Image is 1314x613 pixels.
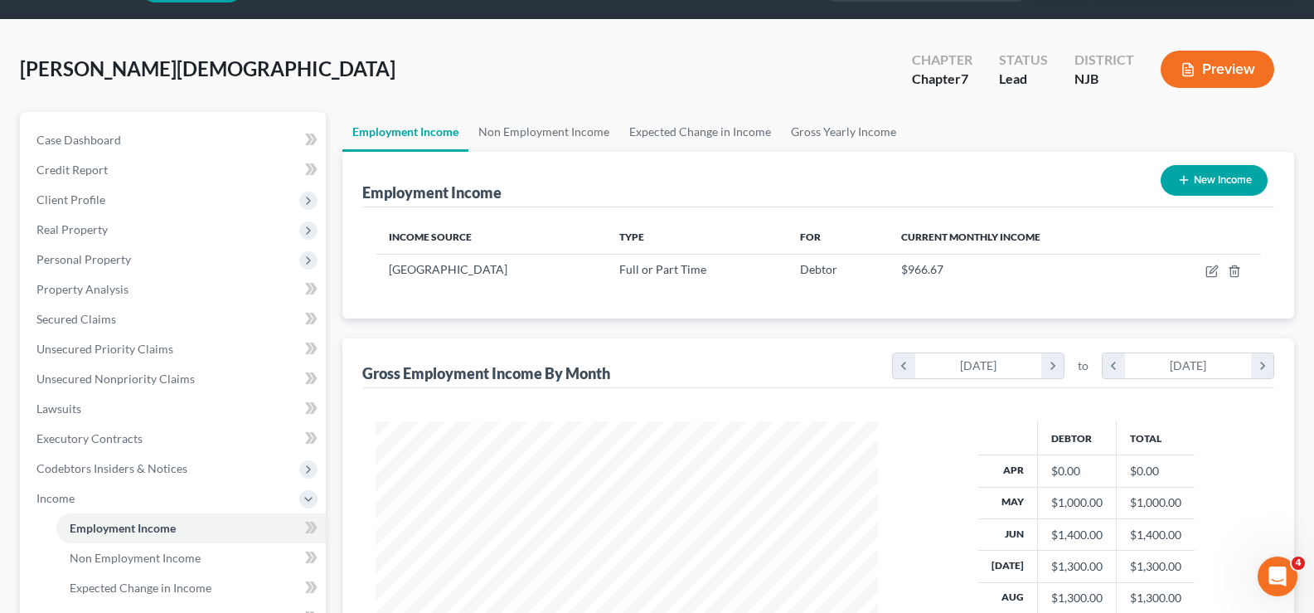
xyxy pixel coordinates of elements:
[1116,421,1195,455] th: Total
[468,112,619,152] a: Non Employment Income
[1251,353,1273,378] i: chevron_right
[901,231,1040,243] span: Current Monthly Income
[781,112,906,152] a: Gross Yearly Income
[20,56,395,80] span: [PERSON_NAME][DEMOGRAPHIC_DATA]
[915,353,1042,378] div: [DATE]
[978,487,1038,518] th: May
[56,573,326,603] a: Expected Change in Income
[978,518,1038,550] th: Jun
[961,71,968,86] span: 7
[23,275,326,304] a: Property Analysis
[619,262,706,276] span: Full or Part Time
[800,262,837,276] span: Debtor
[1051,558,1103,575] div: $1,300.00
[1103,353,1125,378] i: chevron_left
[999,51,1048,70] div: Status
[1074,70,1134,89] div: NJB
[36,133,121,147] span: Case Dashboard
[36,192,105,207] span: Client Profile
[800,231,821,243] span: For
[1051,590,1103,606] div: $1,300.00
[23,334,326,364] a: Unsecured Priority Claims
[23,424,326,454] a: Executory Contracts
[56,513,326,543] a: Employment Income
[1116,455,1195,487] td: $0.00
[999,70,1048,89] div: Lead
[23,304,326,334] a: Secured Claims
[1161,165,1268,196] button: New Income
[912,70,972,89] div: Chapter
[36,401,81,416] span: Lawsuits
[70,581,211,595] span: Expected Change in Income
[1116,551,1195,582] td: $1,300.00
[893,353,915,378] i: chevron_left
[1258,557,1297,596] iframe: Intercom live chat
[1116,487,1195,518] td: $1,000.00
[1041,353,1064,378] i: chevron_right
[36,312,116,326] span: Secured Claims
[36,461,187,475] span: Codebtors Insiders & Notices
[36,431,143,445] span: Executory Contracts
[362,182,502,202] div: Employment Income
[342,112,468,152] a: Employment Income
[23,125,326,155] a: Case Dashboard
[389,231,472,243] span: Income Source
[619,112,781,152] a: Expected Change in Income
[70,521,176,535] span: Employment Income
[1292,557,1305,570] span: 4
[389,262,507,276] span: [GEOGRAPHIC_DATA]
[978,551,1038,582] th: [DATE]
[1051,463,1103,479] div: $0.00
[23,394,326,424] a: Lawsuits
[56,543,326,573] a: Non Employment Income
[36,491,75,505] span: Income
[1078,358,1089,374] span: to
[1116,518,1195,550] td: $1,400.00
[1051,527,1103,543] div: $1,400.00
[36,222,108,236] span: Real Property
[36,282,128,296] span: Property Analysis
[23,155,326,185] a: Credit Report
[362,363,610,383] div: Gross Employment Income By Month
[23,364,326,394] a: Unsecured Nonpriority Claims
[1074,51,1134,70] div: District
[36,342,173,356] span: Unsecured Priority Claims
[36,252,131,266] span: Personal Property
[1051,494,1103,511] div: $1,000.00
[978,455,1038,487] th: Apr
[901,262,943,276] span: $966.67
[619,231,644,243] span: Type
[1161,51,1274,88] button: Preview
[70,551,201,565] span: Non Employment Income
[1125,353,1252,378] div: [DATE]
[36,372,195,386] span: Unsecured Nonpriority Claims
[912,51,972,70] div: Chapter
[36,163,108,177] span: Credit Report
[1037,421,1116,455] th: Debtor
